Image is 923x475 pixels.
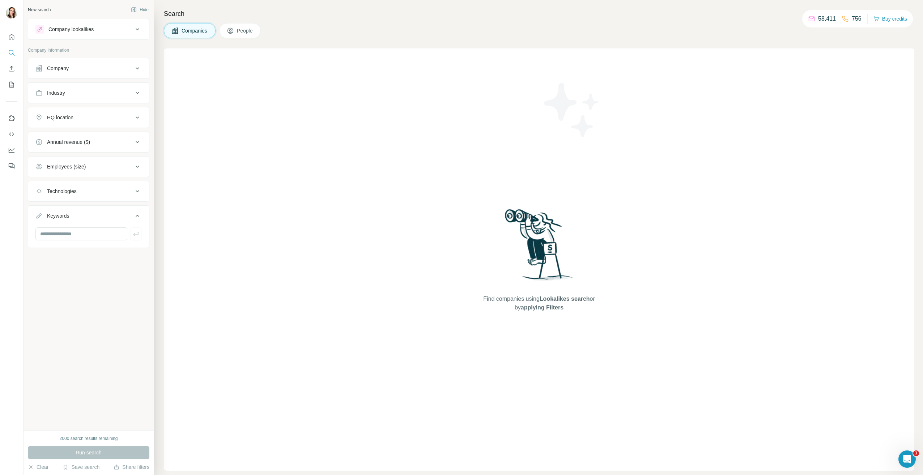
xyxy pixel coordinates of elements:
[502,207,577,288] img: Surfe Illustration - Woman searching with binoculars
[47,138,90,146] div: Annual revenue ($)
[28,463,48,471] button: Clear
[6,144,17,157] button: Dashboard
[164,9,914,19] h4: Search
[6,128,17,141] button: Use Surfe API
[6,46,17,59] button: Search
[28,84,149,102] button: Industry
[28,109,149,126] button: HQ location
[28,21,149,38] button: Company lookalikes
[114,463,149,471] button: Share filters
[6,159,17,172] button: Feedback
[126,4,154,15] button: Hide
[28,158,149,175] button: Employees (size)
[63,463,99,471] button: Save search
[47,163,86,170] div: Employees (size)
[913,450,919,456] span: 1
[818,14,836,23] p: 58,411
[6,30,17,43] button: Quick start
[6,112,17,125] button: Use Surfe on LinkedIn
[47,65,69,72] div: Company
[237,27,254,34] span: People
[6,78,17,91] button: My lists
[539,77,604,142] img: Surfe Illustration - Stars
[28,183,149,200] button: Technologies
[60,435,118,442] div: 2000 search results remaining
[540,296,590,302] span: Lookalikes search
[47,89,65,97] div: Industry
[47,212,69,219] div: Keywords
[852,14,862,23] p: 756
[47,188,77,195] div: Technologies
[28,47,149,54] p: Company information
[6,7,17,19] img: Avatar
[182,27,208,34] span: Companies
[48,26,94,33] div: Company lookalikes
[28,133,149,151] button: Annual revenue ($)
[28,7,51,13] div: New search
[28,60,149,77] button: Company
[898,450,916,468] iframe: Intercom live chat
[873,14,907,24] button: Buy credits
[6,62,17,75] button: Enrich CSV
[521,304,563,311] span: applying Filters
[47,114,73,121] div: HQ location
[28,207,149,227] button: Keywords
[481,295,597,312] span: Find companies using or by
